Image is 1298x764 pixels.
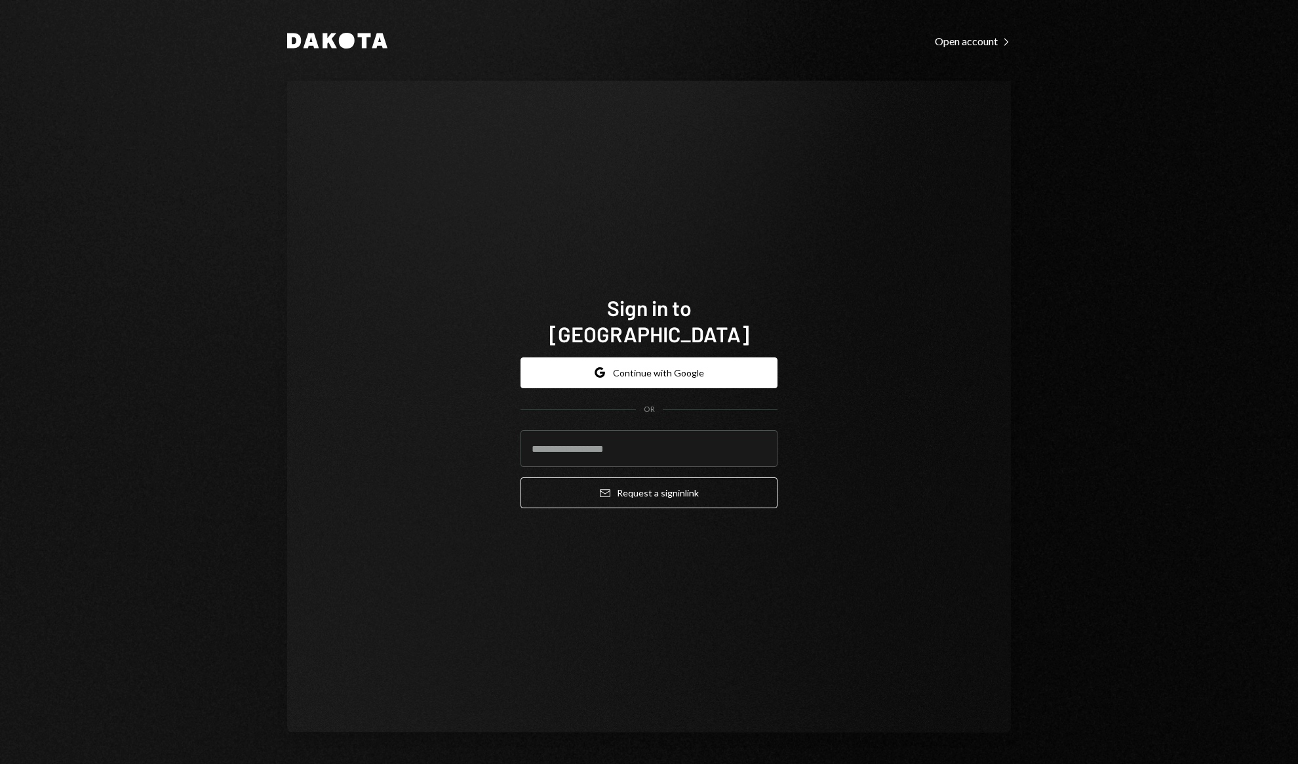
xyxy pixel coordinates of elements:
[521,477,777,508] button: Request a signinlink
[935,35,1011,48] div: Open account
[935,33,1011,48] a: Open account
[521,294,777,347] h1: Sign in to [GEOGRAPHIC_DATA]
[521,357,777,388] button: Continue with Google
[644,404,655,415] div: OR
